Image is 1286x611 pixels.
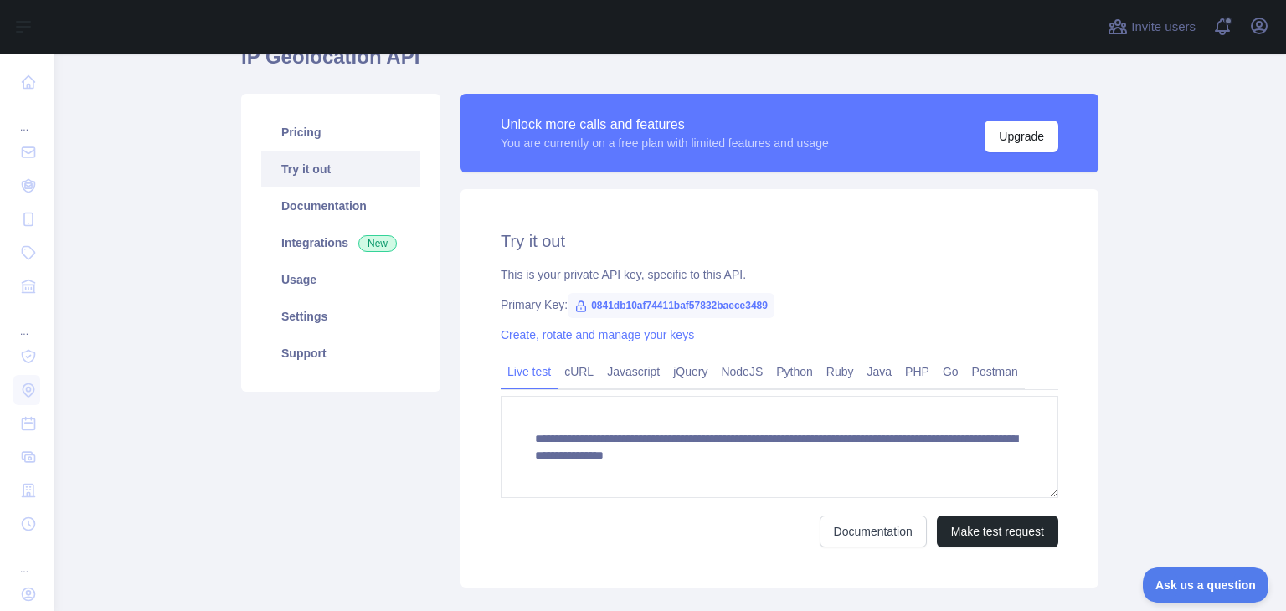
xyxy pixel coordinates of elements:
a: PHP [898,358,936,385]
a: Documentation [820,516,927,547]
a: Live test [501,358,558,385]
div: Primary Key: [501,296,1058,313]
div: ... [13,305,40,338]
a: NodeJS [714,358,769,385]
div: This is your private API key, specific to this API. [501,266,1058,283]
a: Ruby [820,358,861,385]
button: Upgrade [985,121,1058,152]
div: Unlock more calls and features [501,115,829,135]
button: Invite users [1104,13,1199,40]
div: ... [13,542,40,576]
a: Support [261,335,420,372]
h2: Try it out [501,229,1058,253]
a: jQuery [666,358,714,385]
span: New [358,235,397,252]
a: Python [769,358,820,385]
div: You are currently on a free plan with limited features and usage [501,135,829,151]
a: Pricing [261,114,420,151]
a: Go [936,358,965,385]
a: cURL [558,358,600,385]
a: Javascript [600,358,666,385]
a: Settings [261,298,420,335]
a: Usage [261,261,420,298]
a: Postman [965,358,1025,385]
a: Documentation [261,187,420,224]
span: 0841db10af74411baf57832baece3489 [568,293,774,318]
div: ... [13,100,40,134]
button: Make test request [937,516,1058,547]
iframe: Toggle Customer Support [1143,567,1269,603]
a: Integrations New [261,224,420,261]
a: Java [861,358,899,385]
a: Try it out [261,151,420,187]
span: Invite users [1131,18,1196,37]
h1: IP Geolocation API [241,44,1098,84]
a: Create, rotate and manage your keys [501,328,694,341]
